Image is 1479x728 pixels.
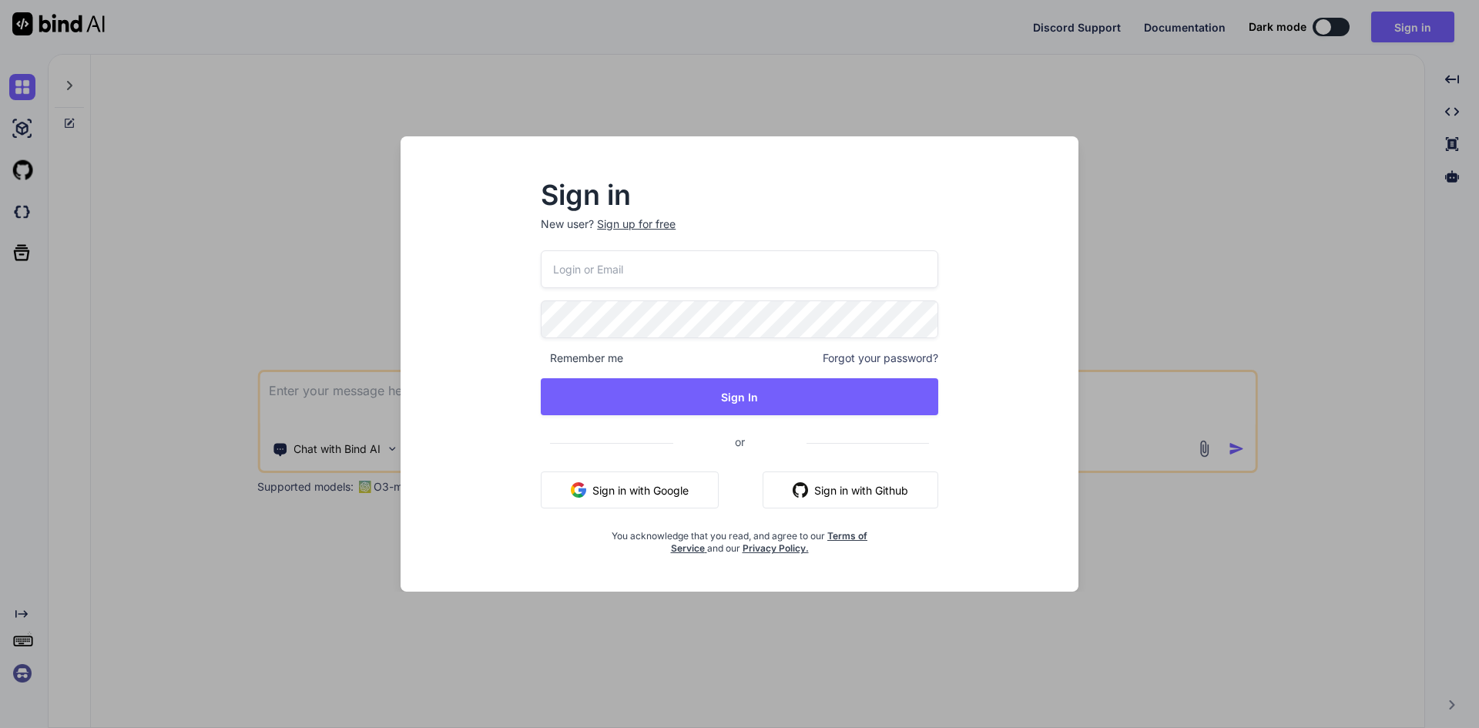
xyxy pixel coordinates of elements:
[571,482,586,498] img: google
[541,471,719,508] button: Sign in with Google
[671,530,868,554] a: Terms of Service
[793,482,808,498] img: github
[607,521,872,555] div: You acknowledge that you read, and agree to our and our
[541,351,623,366] span: Remember me
[541,216,938,250] p: New user?
[763,471,938,508] button: Sign in with Github
[597,216,676,232] div: Sign up for free
[541,378,938,415] button: Sign In
[823,351,938,366] span: Forgot your password?
[673,423,807,461] span: or
[541,250,938,288] input: Login or Email
[743,542,809,554] a: Privacy Policy.
[541,183,938,207] h2: Sign in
